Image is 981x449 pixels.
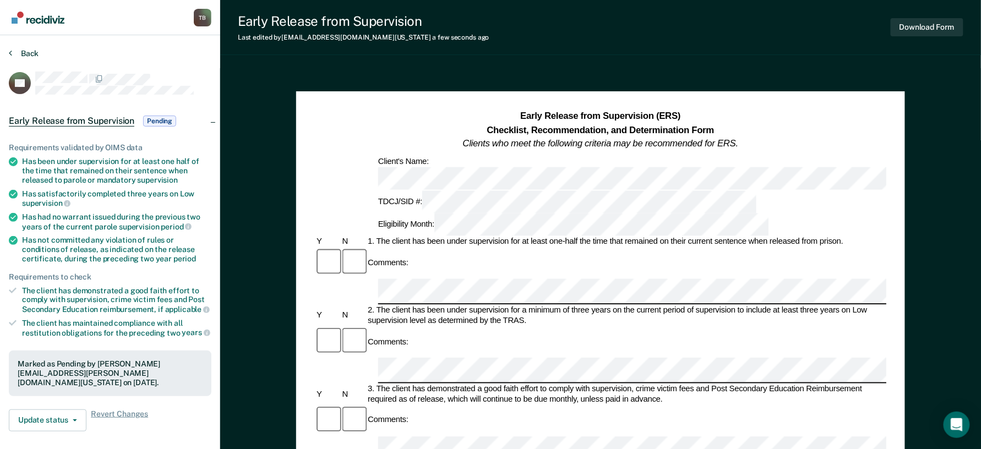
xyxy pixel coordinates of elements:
div: TDCJ/SID #: [376,190,758,213]
div: The client has maintained compliance with all restitution obligations for the preceding two [22,319,211,337]
div: Eligibility Month: [376,213,770,237]
span: Pending [143,116,176,127]
div: Last edited by [EMAIL_ADDRESS][DOMAIN_NAME][US_STATE] [238,34,489,41]
div: Requirements to check [9,272,211,282]
div: Y [315,237,341,248]
strong: Checklist, Recommendation, and Determination Form [487,125,715,135]
div: N [340,390,366,400]
button: Download Form [891,18,963,36]
div: 1. The client has been under supervision for at least one-half the time that remained on their cu... [366,237,887,248]
div: Requirements validated by OIMS data [9,143,211,152]
span: period [173,254,196,263]
div: N [340,237,366,248]
button: Back [9,48,39,58]
div: Marked as Pending by [PERSON_NAME][EMAIL_ADDRESS][PERSON_NAME][DOMAIN_NAME][US_STATE] on [DATE]. [18,359,203,387]
div: Comments: [366,258,411,269]
span: period [161,222,192,231]
div: Has had no warrant issued during the previous two years of the current parole supervision [22,212,211,231]
div: N [340,311,366,321]
span: supervision [138,176,178,184]
div: Early Release from Supervision [238,13,489,29]
span: Revert Changes [91,409,148,431]
div: Comments: [366,415,411,426]
div: 2. The client has been under supervision for a minimum of three years on the current period of su... [366,305,887,326]
div: Has been under supervision for at least one half of the time that remained on their sentence when... [22,157,211,184]
span: supervision [22,199,70,207]
div: The client has demonstrated a good faith effort to comply with supervision, crime victim fees and... [22,286,211,314]
div: Comments: [366,337,411,347]
span: Early Release from Supervision [9,116,134,127]
div: Has satisfactorily completed three years on Low [22,189,211,208]
div: Open Intercom Messenger [944,412,970,438]
span: applicable [165,305,210,314]
img: Recidiviz [12,12,64,24]
span: a few seconds ago [433,34,489,41]
div: T B [194,9,211,26]
strong: Early Release from Supervision (ERS) [521,111,681,122]
button: Update status [9,409,86,431]
div: Has not committed any violation of rules or conditions of release, as indicated on the release ce... [22,236,211,263]
div: 3. The client has demonstrated a good faith effort to comply with supervision, crime victim fees ... [366,384,887,404]
em: Clients who meet the following criteria may be recommended for ERS. [463,139,739,149]
div: Y [315,311,341,321]
span: years [182,328,210,337]
div: Y [315,390,341,400]
button: Profile dropdown button [194,9,211,26]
